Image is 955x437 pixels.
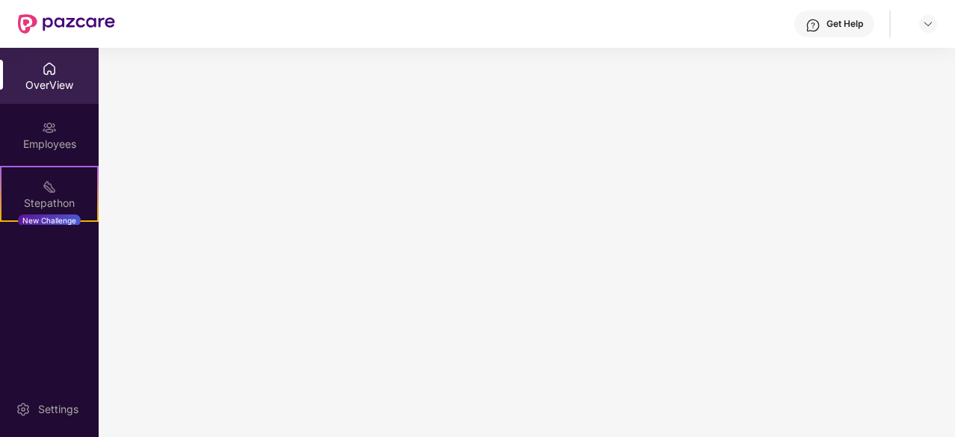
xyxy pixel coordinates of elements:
[42,61,57,76] img: svg+xml;base64,PHN2ZyBpZD0iSG9tZSIgeG1sbnM9Imh0dHA6Ly93d3cudzMub3JnLzIwMDAvc3ZnIiB3aWR0aD0iMjAiIG...
[42,179,57,194] img: svg+xml;base64,PHN2ZyB4bWxucz0iaHR0cDovL3d3dy53My5vcmcvMjAwMC9zdmciIHdpZHRoPSIyMSIgaGVpZ2h0PSIyMC...
[922,18,934,30] img: svg+xml;base64,PHN2ZyBpZD0iRHJvcGRvd24tMzJ4MzIiIHhtbG5zPSJodHRwOi8vd3d3LnczLm9yZy8yMDAwL3N2ZyIgd2...
[18,14,115,34] img: New Pazcare Logo
[1,196,97,211] div: Stepathon
[16,402,31,417] img: svg+xml;base64,PHN2ZyBpZD0iU2V0dGluZy0yMHgyMCIgeG1sbnM9Imh0dHA6Ly93d3cudzMub3JnLzIwMDAvc3ZnIiB3aW...
[806,18,820,33] img: svg+xml;base64,PHN2ZyBpZD0iSGVscC0zMngzMiIgeG1sbnM9Imh0dHA6Ly93d3cudzMub3JnLzIwMDAvc3ZnIiB3aWR0aD...
[42,120,57,135] img: svg+xml;base64,PHN2ZyBpZD0iRW1wbG95ZWVzIiB4bWxucz0iaHR0cDovL3d3dy53My5vcmcvMjAwMC9zdmciIHdpZHRoPS...
[34,402,83,417] div: Settings
[826,18,863,30] div: Get Help
[18,214,81,226] div: New Challenge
